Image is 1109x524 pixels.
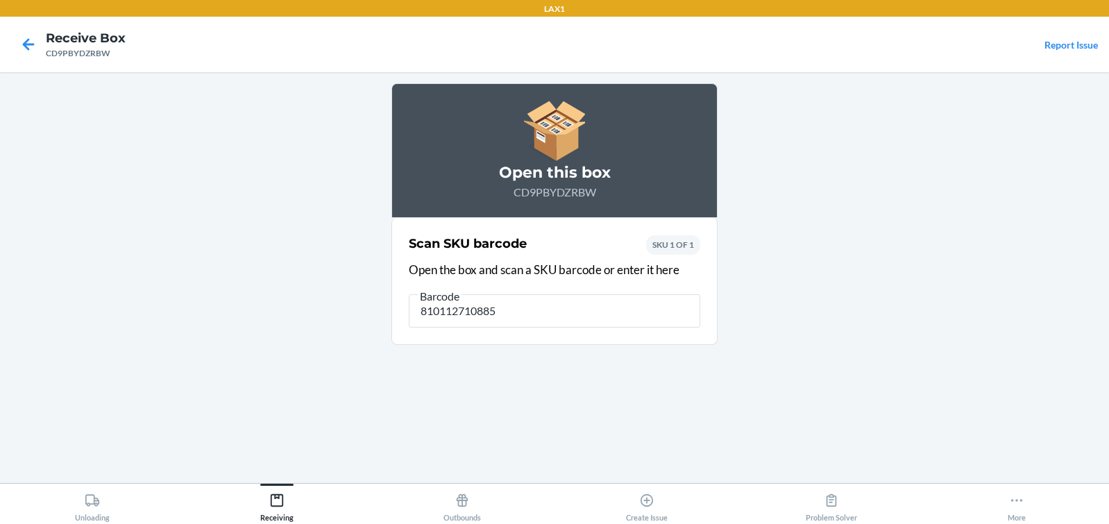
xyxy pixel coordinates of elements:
div: Receiving [260,487,294,522]
p: Open the box and scan a SKU barcode or enter it here [409,261,700,279]
button: More [924,484,1109,522]
div: CD9PBYDZRBW [46,47,126,60]
p: CD9PBYDZRBW [409,184,700,201]
input: Barcode [409,294,700,328]
a: Report Issue [1044,39,1098,51]
h3: Open this box [409,162,700,184]
div: Outbounds [443,487,481,522]
span: Barcode [418,289,462,303]
div: Create Issue [626,487,668,522]
div: Problem Solver [806,487,857,522]
p: LAX1 [544,3,565,15]
div: More [1008,487,1026,522]
button: Problem Solver [739,484,924,522]
h4: Receive Box [46,29,126,47]
h2: Scan SKU barcode [409,235,527,253]
p: SKU 1 OF 1 [652,239,694,251]
button: Create Issue [554,484,739,522]
button: Receiving [185,484,369,522]
div: Unloading [75,487,110,522]
button: Outbounds [370,484,554,522]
